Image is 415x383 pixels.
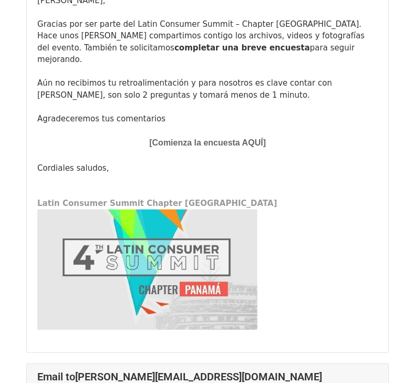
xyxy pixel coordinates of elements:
[37,370,378,382] h4: Email to [PERSON_NAME][EMAIL_ADDRESS][DOMAIN_NAME]
[37,209,258,330] img: AIorK4yeNRis3OFro62XPEeGfCi3rdmjT30IXWoefA1P1sGtSs6Om42LBQzZ_tk9Y-_BrPBD1OTZXeLARFtI
[152,138,263,147] a: Comienza la encuesta AQUÍ
[263,138,266,147] span: ]
[362,333,415,383] div: Widget de chat
[37,113,378,125] div: Agradeceremos tus comentarios
[149,138,152,147] span: [
[37,149,378,209] div: Cordiales saludos,
[362,333,415,383] iframe: Chat Widget
[174,43,310,53] strong: completar una breve encuesta
[37,198,277,208] font: Latin Consumer Summit Chapter [GEOGRAPHIC_DATA]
